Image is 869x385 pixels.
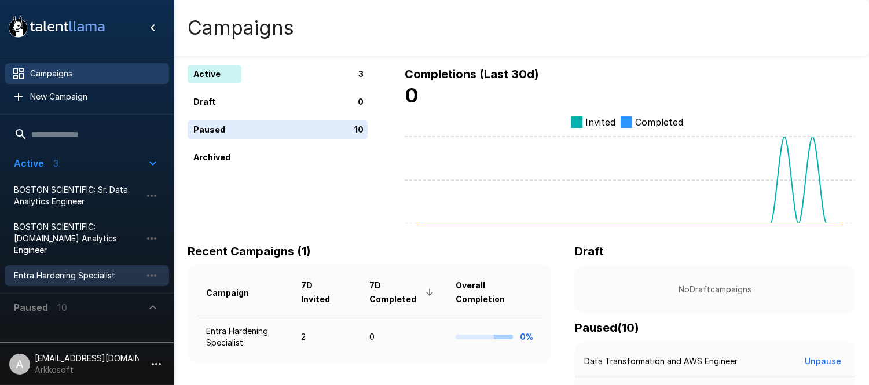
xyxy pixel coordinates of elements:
p: 3 [358,68,364,80]
b: 0% [520,332,533,342]
b: Paused ( 10 ) [575,321,639,335]
button: Unpause [800,351,846,372]
h4: Campaigns [188,16,294,40]
span: Overall Completion [456,278,533,306]
span: 7D Invited [301,278,351,306]
p: Data Transformation and AWS Engineer [584,355,738,367]
span: Campaign [206,286,264,300]
td: 2 [292,316,360,358]
td: Entra Hardening Specialist [197,316,292,358]
b: 0 [405,83,419,107]
span: 7D Completed [369,278,437,306]
p: No Draft campaigns [593,284,837,295]
p: 0 [358,96,364,108]
b: Completions (Last 30d) [405,67,539,81]
p: 10 [354,124,364,136]
td: 0 [360,316,446,358]
b: Recent Campaigns (1) [188,244,311,258]
b: Draft [575,244,604,258]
